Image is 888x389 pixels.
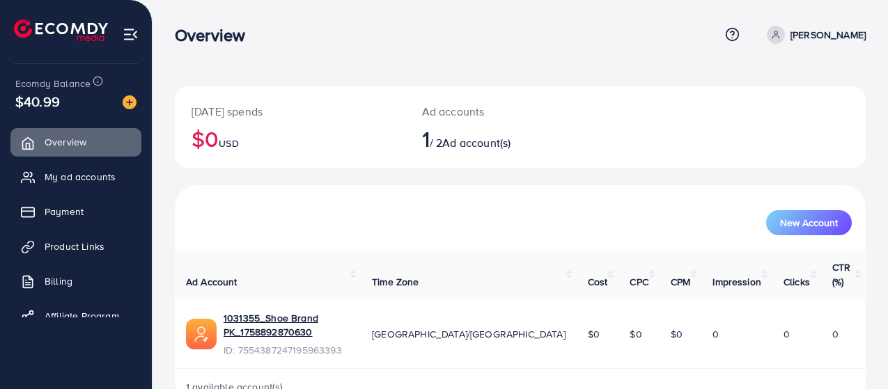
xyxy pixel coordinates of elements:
[186,275,237,289] span: Ad Account
[123,26,139,42] img: menu
[372,275,419,289] span: Time Zone
[45,205,84,219] span: Payment
[192,125,389,152] h2: $0
[712,275,761,289] span: Impression
[45,309,119,323] span: Affiliate Program
[45,170,116,184] span: My ad accounts
[45,135,86,149] span: Overview
[784,275,810,289] span: Clicks
[10,163,141,191] a: My ad accounts
[10,198,141,225] a: Payment
[442,135,511,150] span: Ad account(s)
[422,125,561,152] h2: / 2
[588,327,600,341] span: $0
[45,239,104,253] span: Product Links
[10,302,141,330] a: Affiliate Program
[15,91,60,111] span: $40.99
[192,103,389,120] p: [DATE] spends
[712,327,719,341] span: 0
[588,275,608,289] span: Cost
[671,327,683,341] span: $0
[372,327,566,341] span: [GEOGRAPHIC_DATA]/[GEOGRAPHIC_DATA]
[761,26,866,44] a: [PERSON_NAME]
[224,311,350,340] a: 1031355_Shoe Brand PK_1758892870630
[186,319,217,349] img: ic-ads-acc.e4c84228.svg
[14,19,108,41] img: logo
[10,232,141,260] a: Product Links
[832,260,850,288] span: CTR (%)
[780,218,838,228] span: New Account
[790,26,866,43] p: [PERSON_NAME]
[219,136,238,150] span: USD
[766,210,852,235] button: New Account
[784,327,790,341] span: 0
[10,128,141,156] a: Overview
[671,275,690,289] span: CPM
[45,274,72,288] span: Billing
[15,77,91,90] span: Ecomdy Balance
[10,267,141,295] a: Billing
[224,343,350,357] span: ID: 7554387247195963393
[175,25,256,45] h3: Overview
[630,327,641,341] span: $0
[123,95,137,109] img: image
[422,103,561,120] p: Ad accounts
[832,327,839,341] span: 0
[630,275,648,289] span: CPC
[422,122,430,154] span: 1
